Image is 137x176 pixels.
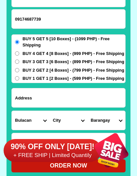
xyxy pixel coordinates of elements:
[15,68,19,72] input: BUY 2 GET 2 [4 Boxes] - (799 PHP) - Free Shipping
[12,111,50,130] select: Select province
[15,60,19,64] input: BUY 3 GET 3 [6 Boxes] - (899 PHP) - Free Shipping
[50,111,87,130] select: Select district
[23,36,125,48] span: BUY 5 GET 5 [10 Boxes] - (1099 PHP) - Free Shipping
[15,76,19,80] input: BUY 1 GET 1 [2 Boxes] - (599 PHP) - Free Shipping
[4,142,101,152] h6: 90% OFF ONLY [DATE]!
[4,152,101,159] h6: + FREE SHIP | Limited Quantily
[23,75,124,82] span: BUY 1 GET 1 [2 Boxes] - (599 PHP) - Free Shipping
[15,51,19,56] input: BUY 4 GET 4 [8 Boxes] - (999 PHP) - Free Shipping
[12,9,125,28] input: Input phone_number
[12,88,125,107] input: Input address
[87,111,125,130] select: Select commune
[15,40,19,44] input: BUY 5 GET 5 [10 Boxes] - (1099 PHP) - Free Shipping
[23,67,124,74] span: BUY 2 GET 2 [4 Boxes] - (799 PHP) - Free Shipping
[23,50,124,57] span: BUY 4 GET 4 [8 Boxes] - (999 PHP) - Free Shipping
[23,59,124,65] span: BUY 3 GET 3 [6 Boxes] - (899 PHP) - Free Shipping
